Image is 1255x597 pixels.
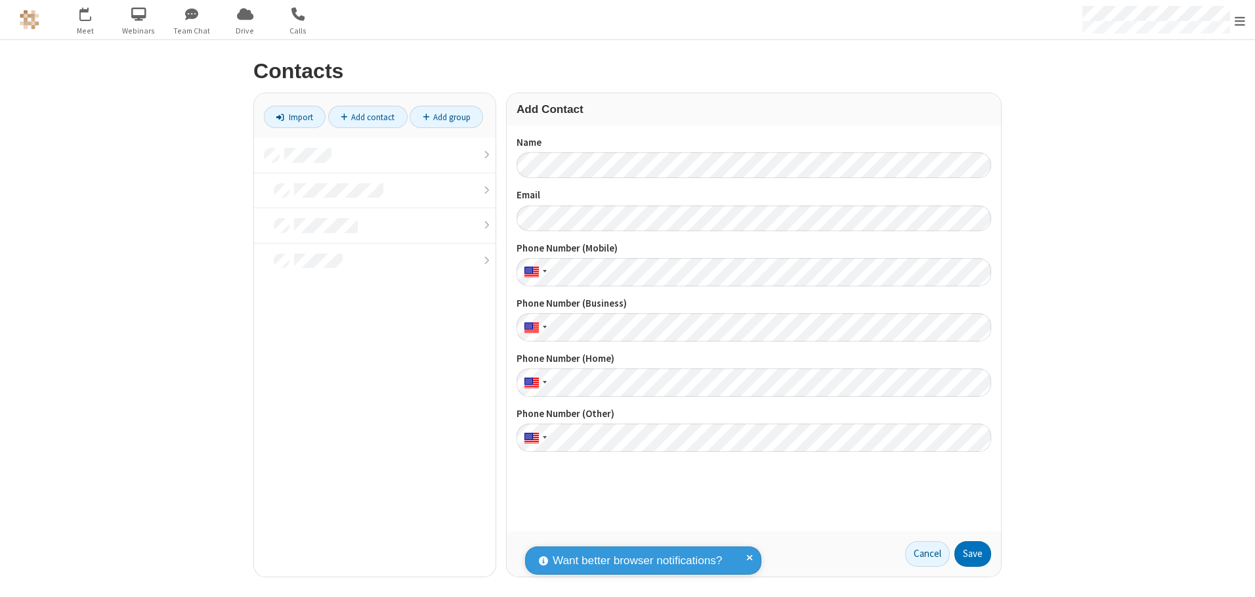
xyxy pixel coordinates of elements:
[517,351,991,366] label: Phone Number (Home)
[264,106,326,128] a: Import
[517,296,991,311] label: Phone Number (Business)
[905,541,950,567] a: Cancel
[517,313,551,342] div: United States: + 1
[253,60,1002,83] h2: Contacts
[517,135,991,150] label: Name
[328,106,408,128] a: Add contact
[517,241,991,256] label: Phone Number (Mobile)
[553,552,722,569] span: Want better browser notifications?
[221,25,270,37] span: Drive
[410,106,483,128] a: Add group
[89,7,97,17] div: 4
[20,10,39,30] img: QA Selenium DO NOT DELETE OR CHANGE
[61,25,110,37] span: Meet
[114,25,163,37] span: Webinars
[167,25,217,37] span: Team Chat
[274,25,323,37] span: Calls
[954,541,991,567] button: Save
[517,407,991,422] label: Phone Number (Other)
[517,103,991,116] h3: Add Contact
[517,188,991,203] label: Email
[517,258,551,286] div: United States: + 1
[517,368,551,397] div: United States: + 1
[517,424,551,452] div: United States: + 1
